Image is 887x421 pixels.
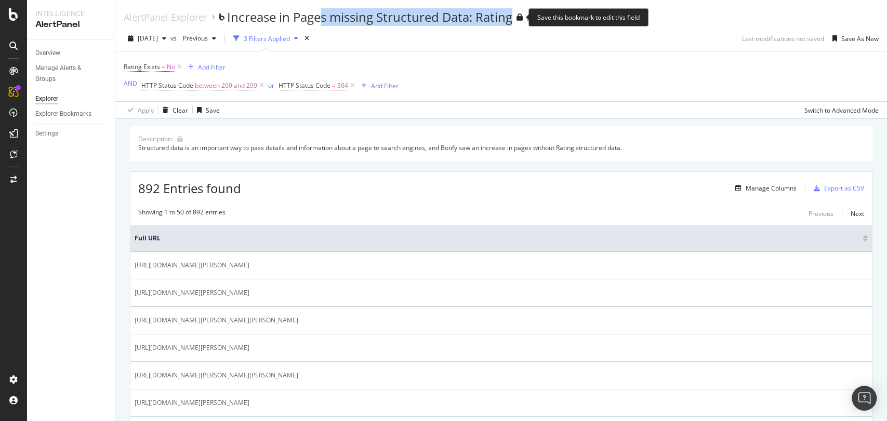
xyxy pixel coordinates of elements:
[158,102,188,118] button: Clear
[35,19,107,31] div: AlertPanel
[179,34,208,43] span: Previous
[35,128,108,139] a: Settings
[731,182,797,195] button: Manage Columns
[528,8,648,26] div: Save this bookmark to edit this field
[804,106,879,115] div: Switch to Advanced Mode
[35,63,98,85] div: Manage Alerts & Groups
[135,288,249,298] span: [URL][DOMAIN_NAME][PERSON_NAME]
[195,81,220,90] span: between
[124,78,137,88] button: AND
[35,48,108,59] a: Overview
[135,315,298,325] span: [URL][DOMAIN_NAME][PERSON_NAME][PERSON_NAME]
[35,108,91,119] div: Explorer Bookmarks
[809,209,833,218] div: Previous
[828,30,879,47] button: Save As New
[332,81,336,90] span: =
[800,102,879,118] button: Switch to Advanced Mode
[193,102,220,118] button: Save
[206,106,220,115] div: Save
[229,30,302,47] button: 3 Filters Applied
[138,106,154,115] div: Apply
[124,11,207,23] a: AlertPanel Explorer
[138,134,173,143] div: Description:
[35,63,108,85] a: Manage Alerts & Groups
[170,34,179,43] span: vs
[138,34,158,43] span: 2025 Sep. 4th
[35,48,60,59] div: Overview
[135,370,298,381] span: [URL][DOMAIN_NAME][PERSON_NAME][PERSON_NAME]
[527,13,572,23] div: Atelier Amaya
[227,8,512,26] div: Increase in Pages missing Structured Data: Rating
[35,8,107,19] div: Intelligence
[337,78,348,93] span: 304
[279,81,330,90] span: HTTP Status Code
[35,108,108,119] a: Explorer Bookmarks
[35,93,58,104] div: Explorer
[746,184,797,193] div: Manage Columns
[371,82,399,90] div: Add Filter
[851,209,864,218] div: Next
[221,78,257,93] span: 200 and 299
[179,30,220,47] button: Previous
[824,184,864,193] div: Export as CSV
[135,260,249,270] span: [URL][DOMAIN_NAME][PERSON_NAME]
[138,180,241,197] span: 892 Entries found
[852,386,877,411] div: Open Intercom Messenger
[357,79,399,92] button: Add Filter
[851,208,864,220] button: Next
[141,81,193,90] span: HTTP Status Code
[124,30,170,47] button: [DATE]
[841,34,879,43] div: Save As New
[302,33,311,44] div: times
[124,102,154,118] button: Apply
[173,106,188,115] div: Clear
[35,93,108,104] a: Explorer
[809,208,833,220] button: Previous
[138,143,864,152] div: Structured data is an important way to pass details and information about a page to search engine...
[184,61,226,73] button: Add Filter
[138,208,226,220] div: Showing 1 to 50 of 892 entries
[810,180,864,197] button: Export as CSV
[124,62,160,71] span: Rating Exists
[135,234,860,243] span: Full URL
[124,79,137,88] div: AND
[135,343,249,353] span: [URL][DOMAIN_NAME][PERSON_NAME]
[268,80,274,90] button: or
[244,34,290,43] div: 3 Filters Applied
[35,128,58,139] div: Settings
[742,34,824,43] div: Last modifications not saved
[162,62,165,71] span: =
[198,63,226,72] div: Add Filter
[135,398,249,408] span: [URL][DOMAIN_NAME][PERSON_NAME]
[167,60,175,74] span: No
